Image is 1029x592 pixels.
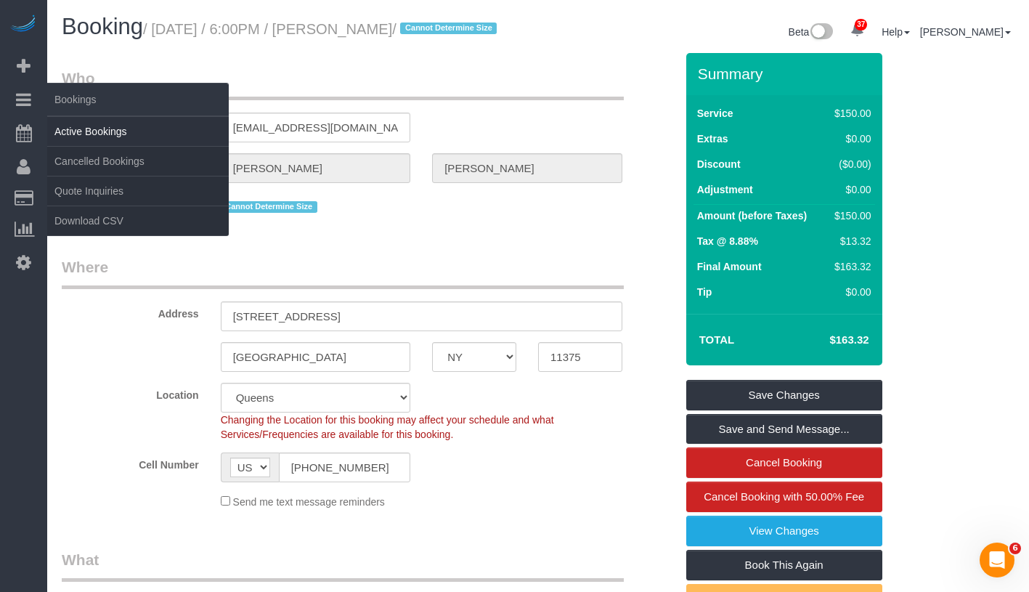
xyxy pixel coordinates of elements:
[47,147,229,176] a: Cancelled Bookings
[704,490,864,503] span: Cancel Booking with 50.00% Fee
[221,113,411,142] input: Email
[843,15,871,46] a: 37
[697,208,807,223] label: Amount (before Taxes)
[51,453,210,472] label: Cell Number
[47,177,229,206] a: Quote Inquiries
[221,201,317,213] span: Cannot Determine Size
[697,106,733,121] label: Service
[143,21,501,37] small: / [DATE] / 6:00PM / [PERSON_NAME]
[829,259,871,274] div: $163.32
[400,23,497,34] span: Cannot Determine Size
[697,259,762,274] label: Final Amount
[829,106,871,121] div: $150.00
[920,26,1011,38] a: [PERSON_NAME]
[279,453,411,482] input: Cell Number
[9,15,38,35] img: Automaid Logo
[51,301,210,321] label: Address
[62,68,624,100] legend: Who
[686,550,882,580] a: Book This Again
[47,116,229,236] ul: Bookings
[62,14,143,39] span: Booking
[786,334,869,346] h4: $163.32
[699,333,735,346] strong: Total
[697,285,712,299] label: Tip
[829,157,871,171] div: ($0.00)
[698,65,875,82] h3: Summary
[686,414,882,445] a: Save and Send Message...
[882,26,910,38] a: Help
[697,131,728,146] label: Extras
[829,208,871,223] div: $150.00
[829,131,871,146] div: $0.00
[47,206,229,235] a: Download CSV
[686,380,882,410] a: Save Changes
[829,285,871,299] div: $0.00
[62,256,624,289] legend: Where
[392,21,501,37] span: /
[855,19,867,31] span: 37
[686,447,882,478] a: Cancel Booking
[980,543,1014,577] iframe: Intercom live chat
[432,153,622,183] input: Last Name
[829,234,871,248] div: $13.32
[51,383,210,402] label: Location
[686,482,882,512] a: Cancel Booking with 50.00% Fee
[697,182,753,197] label: Adjustment
[789,26,834,38] a: Beta
[829,182,871,197] div: $0.00
[47,117,229,146] a: Active Bookings
[221,153,411,183] input: First Name
[221,414,554,440] span: Changing the Location for this booking may affect your schedule and what Services/Frequencies are...
[686,516,882,546] a: View Changes
[697,157,741,171] label: Discount
[62,549,624,582] legend: What
[233,496,385,508] span: Send me text message reminders
[538,342,622,372] input: Zip Code
[809,23,833,42] img: New interface
[221,342,411,372] input: City
[1009,543,1021,554] span: 6
[697,234,758,248] label: Tax @ 8.88%
[47,83,229,116] span: Bookings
